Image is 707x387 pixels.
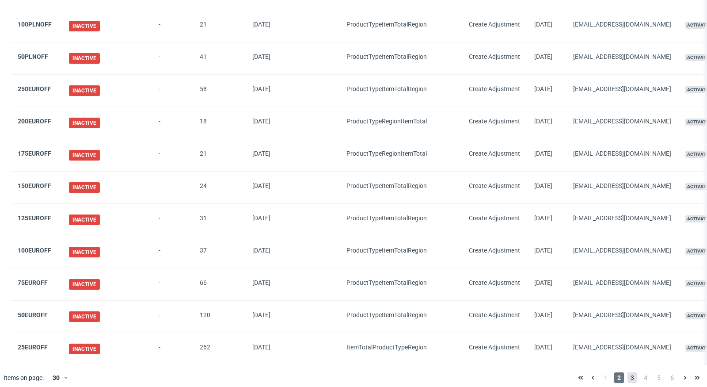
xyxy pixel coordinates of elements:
span: Create Adjustment [469,21,520,28]
span: INACTIVE [69,182,100,193]
span: 58 [200,85,207,92]
span: 18 [200,118,207,125]
span: - [159,279,186,290]
span: INACTIVE [69,150,100,161]
span: 31 [200,215,207,222]
a: 150EUROFF [18,182,51,189]
span: - [159,85,186,96]
a: 100EUROFF [18,247,51,254]
span: [DATE] [252,344,270,351]
span: Create Adjustment [469,53,520,60]
span: ProductType ItemTotal Region [346,247,427,254]
span: 21 [200,150,207,157]
span: ItemTotal ProductType Region [346,344,427,351]
span: 6 [667,372,677,383]
span: 37 [200,247,207,254]
a: 50PLNOFF [18,53,48,60]
span: - [159,215,186,225]
span: ProductType ItemTotal Region [346,311,427,318]
span: Create Adjustment [469,215,520,222]
span: ProductType ItemTotal Region [346,85,427,92]
span: - [159,53,186,64]
span: [DATE] [252,85,270,92]
a: 50EUROFF [18,311,48,318]
span: INACTIVE [69,247,100,257]
span: 66 [200,279,207,286]
span: INACTIVE [69,279,100,290]
span: Create Adjustment [469,311,520,318]
span: [DATE] [534,215,552,222]
span: [DATE] [534,344,552,351]
span: [DATE] [252,21,270,28]
span: 4 [641,372,650,383]
span: [DATE] [252,215,270,222]
span: 24 [200,182,207,189]
span: INACTIVE [69,118,100,128]
span: INACTIVE [69,215,100,225]
span: [DATE] [534,53,552,60]
span: Create Adjustment [469,247,520,254]
span: [DATE] [252,279,270,286]
div: [EMAIL_ADDRESS][DOMAIN_NAME] [573,85,671,92]
span: INACTIVE [69,53,100,64]
a: 175EUROFF [18,150,51,157]
span: [DATE] [534,279,552,286]
span: [DATE] [534,311,552,318]
span: 3 [627,372,637,383]
div: [EMAIL_ADDRESS][DOMAIN_NAME] [573,150,671,157]
div: [EMAIL_ADDRESS][DOMAIN_NAME] [573,279,671,286]
span: Create Adjustment [469,344,520,351]
span: 21 [200,21,207,28]
span: [DATE] [252,247,270,254]
div: [EMAIL_ADDRESS][DOMAIN_NAME] [573,247,671,254]
div: [EMAIL_ADDRESS][DOMAIN_NAME] [573,344,671,351]
div: [EMAIL_ADDRESS][DOMAIN_NAME] [573,53,671,60]
span: [DATE] [534,85,552,92]
span: 5 [654,372,664,383]
span: - [159,311,186,322]
div: [EMAIL_ADDRESS][DOMAIN_NAME] [573,215,671,222]
span: Items on page: [4,373,44,382]
a: 25EUROFF [18,344,48,351]
span: Create Adjustment [469,118,520,125]
span: - [159,247,186,257]
span: ProductType ItemTotal Region [346,279,427,286]
div: [EMAIL_ADDRESS][DOMAIN_NAME] [573,182,671,189]
span: [DATE] [534,182,552,189]
a: 200EUROFF [18,118,51,125]
span: ProductType ItemTotal Region [346,215,427,222]
span: Create Adjustment [469,279,520,286]
span: ProductType ItemTotal Region [346,53,427,60]
a: 100PLNOFF [18,21,52,28]
span: [DATE] [252,53,270,60]
span: Create Adjustment [469,182,520,189]
div: [EMAIL_ADDRESS][DOMAIN_NAME] [573,118,671,125]
span: ProductType ItemTotal Region [346,182,427,189]
span: [DATE] [252,182,270,189]
div: [EMAIL_ADDRESS][DOMAIN_NAME] [573,21,671,28]
span: - [159,21,186,31]
span: 41 [200,53,207,60]
span: Create Adjustment [469,150,520,157]
span: ProductType Region ItemTotal [346,150,427,157]
span: [DATE] [252,150,270,157]
span: 2 [614,372,624,383]
span: [DATE] [252,311,270,318]
span: [DATE] [252,118,270,125]
span: - [159,150,186,161]
a: 75EUROFF [18,279,48,286]
span: [DATE] [534,118,552,125]
span: 120 [200,311,210,318]
div: 30 [47,372,63,384]
span: - [159,344,186,354]
span: [DATE] [534,247,552,254]
a: 250EUROFF [18,85,51,92]
a: 125EUROFF [18,215,51,222]
span: ProductType ItemTotal Region [346,21,427,28]
span: INACTIVE [69,311,100,322]
span: INACTIVE [69,344,100,354]
span: 262 [200,344,210,351]
span: Create Adjustment [469,85,520,92]
span: - [159,118,186,128]
span: [DATE] [534,150,552,157]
